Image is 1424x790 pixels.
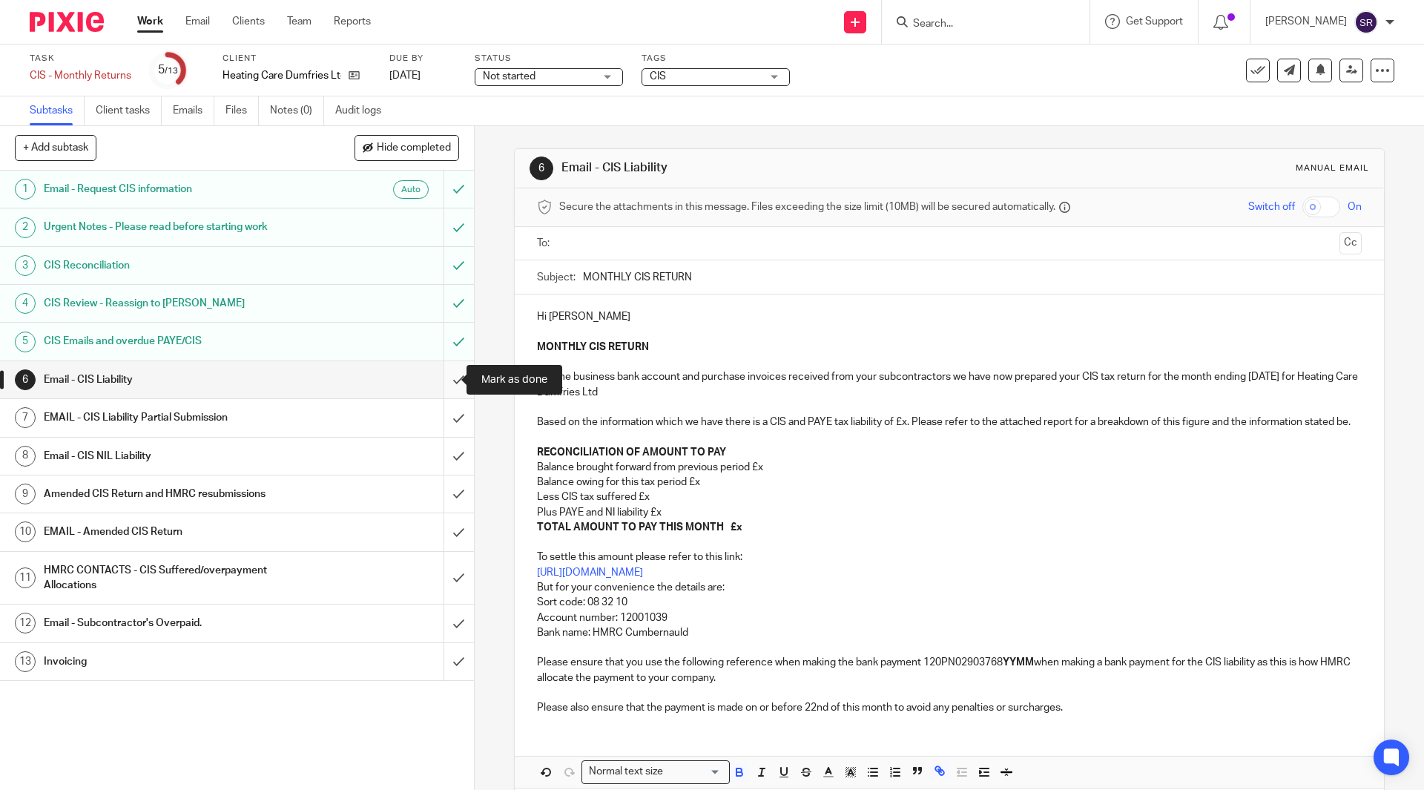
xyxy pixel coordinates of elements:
[537,522,742,533] strong: TOTAL AMOUNT TO PAY THIS MONTH £x
[355,135,459,160] button: Hide completed
[44,445,300,467] h1: Email - CIS NIL Liability
[15,369,36,390] div: 6
[44,178,300,200] h1: Email - Request CIS information
[15,567,36,588] div: 11
[537,236,553,251] label: To:
[650,71,666,82] span: CIS
[537,342,649,352] strong: MONTHLY CIS RETURN
[15,217,36,238] div: 2
[225,96,259,125] a: Files
[15,484,36,504] div: 9
[1348,200,1362,214] span: On
[1248,200,1295,214] span: Switch off
[30,96,85,125] a: Subtasks
[334,14,371,29] a: Reports
[561,160,981,176] h1: Email - CIS Liability
[642,53,790,65] label: Tags
[537,309,1361,324] p: Hi [PERSON_NAME]
[15,651,36,672] div: 13
[44,254,300,277] h1: CIS Reconciliation
[15,293,36,314] div: 4
[287,14,311,29] a: Team
[537,340,1361,460] p: Per the business bank account and purchase invoices received from your subcontractors we have now...
[1354,10,1378,34] img: svg%3E
[30,53,131,65] label: Task
[537,460,1361,475] p: Balance brought forward from previous period £x
[30,12,104,32] img: Pixie
[165,67,178,75] small: /13
[44,612,300,634] h1: Email - Subcontractor's Overpaid.
[335,96,392,125] a: Audit logs
[537,270,576,285] label: Subject:
[222,68,341,83] p: Heating Care Dumfries Ltd
[1296,162,1369,174] div: Manual email
[483,71,535,82] span: Not started
[15,407,36,428] div: 7
[15,613,36,633] div: 12
[1265,14,1347,29] p: [PERSON_NAME]
[1003,657,1034,668] strong: YYMM
[15,446,36,467] div: 8
[44,369,300,391] h1: Email - CIS Liability
[581,760,730,783] div: Search for option
[44,292,300,315] h1: CIS Review - Reassign to [PERSON_NAME]
[44,651,300,673] h1: Invoicing
[912,18,1045,31] input: Search
[137,14,163,29] a: Work
[1339,232,1362,254] button: Cc
[1126,16,1183,27] span: Get Support
[15,135,96,160] button: + Add subtask
[44,216,300,238] h1: Urgent Notes - Please read before starting work
[158,62,178,79] div: 5
[232,14,265,29] a: Clients
[173,96,214,125] a: Emails
[15,332,36,352] div: 5
[44,406,300,429] h1: EMAIL - CIS Liability Partial Submission
[15,179,36,200] div: 1
[585,764,666,780] span: Normal text size
[537,567,643,578] a: [URL][DOMAIN_NAME]
[537,447,726,458] strong: RECONCILIATION OF AMOUNT TO PAY
[15,255,36,276] div: 3
[185,14,210,29] a: Email
[530,157,553,180] div: 6
[44,521,300,543] h1: EMAIL - Amended CIS Return
[393,180,429,199] div: Auto
[377,142,451,154] span: Hide completed
[559,200,1055,214] span: Secure the attachments in this message. Files exceeding the size limit (10MB) will be secured aut...
[44,483,300,505] h1: Amended CIS Return and HMRC resubmissions
[30,68,131,83] div: CIS - Monthly Returns
[222,53,371,65] label: Client
[44,330,300,352] h1: CIS Emails and overdue PAYE/CIS
[537,475,1361,490] p: Balance owing for this tax period £x
[537,535,1361,685] p: To settle this amount please refer to this link: But for your convenience the details are: Sort c...
[667,764,721,780] input: Search for option
[537,700,1361,715] p: Please also ensure that the payment is made on or before 22nd of this month to avoid any penaltie...
[537,490,1361,504] p: Less CIS tax suffered £x
[270,96,324,125] a: Notes (0)
[44,559,300,597] h1: HMRC CONTACTS - CIS Suffered/overpayment Allocations
[96,96,162,125] a: Client tasks
[389,53,456,65] label: Due by
[15,521,36,542] div: 10
[475,53,623,65] label: Status
[537,505,1361,520] p: Plus PAYE and NI liability £x
[389,70,421,81] span: [DATE]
